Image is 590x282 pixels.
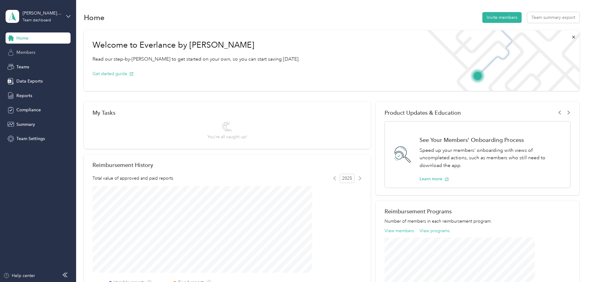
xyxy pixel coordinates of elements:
[420,137,564,143] h1: See Your Members' Onboarding Process
[84,14,105,21] h1: Home
[16,49,35,56] span: Members
[420,176,449,182] button: Learn more
[93,109,362,116] div: My Tasks
[23,19,51,22] div: Team dashboard
[3,272,35,279] button: Help center
[420,30,579,91] img: Welcome to everlance
[16,121,35,128] span: Summary
[420,147,564,169] p: Speed up your members' onboarding with views of uncompleted actions, such as members who still ne...
[527,12,579,23] button: Team summary export
[207,134,247,140] span: You’re all caught up!
[420,228,450,234] button: View programs
[23,10,61,16] div: [PERSON_NAME] - On Premise CLT
[16,135,45,142] span: Team Settings
[16,35,28,41] span: Home
[385,208,571,215] h2: Reimbursement Programs
[93,162,153,168] h2: Reimbursement History
[482,12,522,23] button: Invite members
[16,107,41,113] span: Compliance
[385,218,571,224] p: Number of members in each reimbursement program.
[16,92,32,99] span: Reports
[385,228,414,234] button: View members
[93,55,300,63] p: Read our step-by-[PERSON_NAME] to get started on your own, so you can start saving [DATE].
[16,64,29,70] span: Teams
[93,40,300,50] h1: Welcome to Everlance by [PERSON_NAME]
[340,174,355,183] span: 2025
[555,247,590,282] iframe: Everlance-gr Chat Button Frame
[93,175,173,182] span: Total value of approved and paid reports
[385,109,461,116] span: Product Updates & Education
[93,70,134,77] button: Get started guide
[16,78,43,84] span: Data Exports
